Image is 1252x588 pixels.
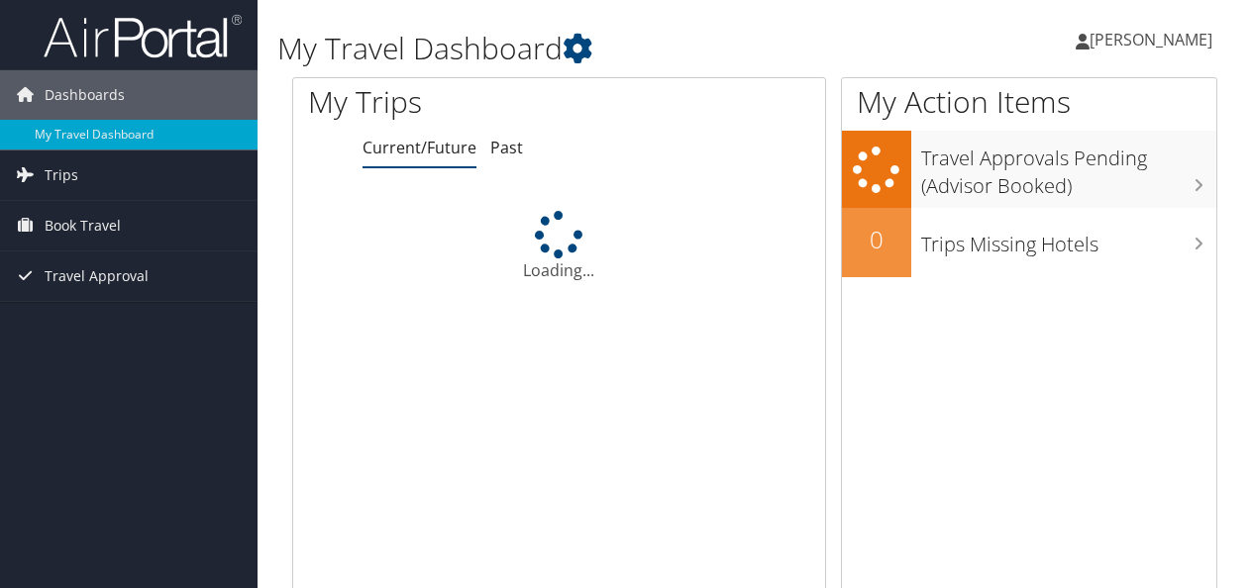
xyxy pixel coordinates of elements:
h2: 0 [842,223,911,256]
a: Past [490,137,523,158]
a: Current/Future [363,137,476,158]
div: Loading... [293,211,825,282]
span: Trips [45,150,78,200]
h3: Trips Missing Hotels [921,221,1216,258]
h1: My Travel Dashboard [277,28,914,69]
a: 0Trips Missing Hotels [842,208,1216,277]
a: [PERSON_NAME] [1076,10,1232,69]
h3: Travel Approvals Pending (Advisor Booked) [921,135,1216,200]
h1: My Action Items [842,81,1216,123]
span: Travel Approval [45,251,149,301]
img: airportal-logo.png [44,13,242,59]
h1: My Trips [308,81,588,123]
span: Dashboards [45,70,125,120]
span: Book Travel [45,201,121,250]
span: [PERSON_NAME] [1090,29,1212,50]
a: Travel Approvals Pending (Advisor Booked) [842,131,1216,207]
